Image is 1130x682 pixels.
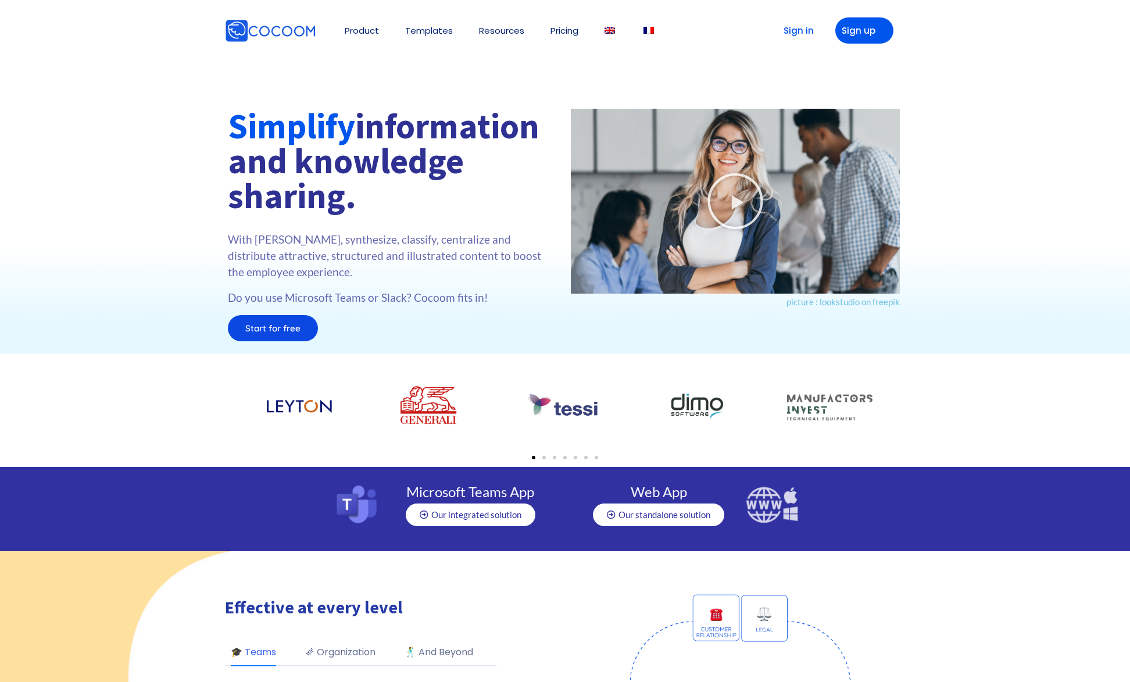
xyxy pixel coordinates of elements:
[228,109,559,213] h1: information and knowledge sharing.
[431,510,521,519] span: Our integrated solution
[245,324,301,333] span: Start for free
[786,297,900,307] a: picture : lookstudio on freepik
[563,456,567,459] span: Go to slide 4
[766,17,824,44] a: Sign in
[574,456,577,459] span: Go to slide 5
[835,17,893,44] a: Sign up
[593,504,724,526] a: Our standalone solution
[406,504,535,526] a: Our integrated solution
[605,27,615,34] img: English
[228,231,559,280] p: With [PERSON_NAME], synthesize, classify, centralize and distribute attractive, structured and il...
[305,645,376,665] a: 🗞 Organization
[550,26,578,35] a: Pricing
[584,456,588,459] span: Go to slide 6
[584,485,734,499] h4: Web App
[228,315,318,341] a: Start for free
[394,485,546,499] h4: Microsoft Teams App
[405,645,473,665] a: 🕺 And Beyond
[318,30,319,31] img: Cocoom
[542,456,546,459] span: Go to slide 2
[228,290,559,306] p: Do you use Microsoft Teams or Slack? Cocoom fits in!
[532,456,535,459] span: Go to slide 1
[479,26,524,35] a: Resources
[231,645,276,665] a: 🎓 Teams
[643,27,654,34] img: French
[595,456,598,459] span: Go to slide 7
[228,104,355,148] font: Simplify
[553,456,556,459] span: Go to slide 3
[345,26,379,35] a: Product
[225,598,498,616] h2: Effective at every level
[405,26,453,35] a: Templates
[225,19,316,42] img: Cocoom
[618,510,710,519] span: Our standalone solution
